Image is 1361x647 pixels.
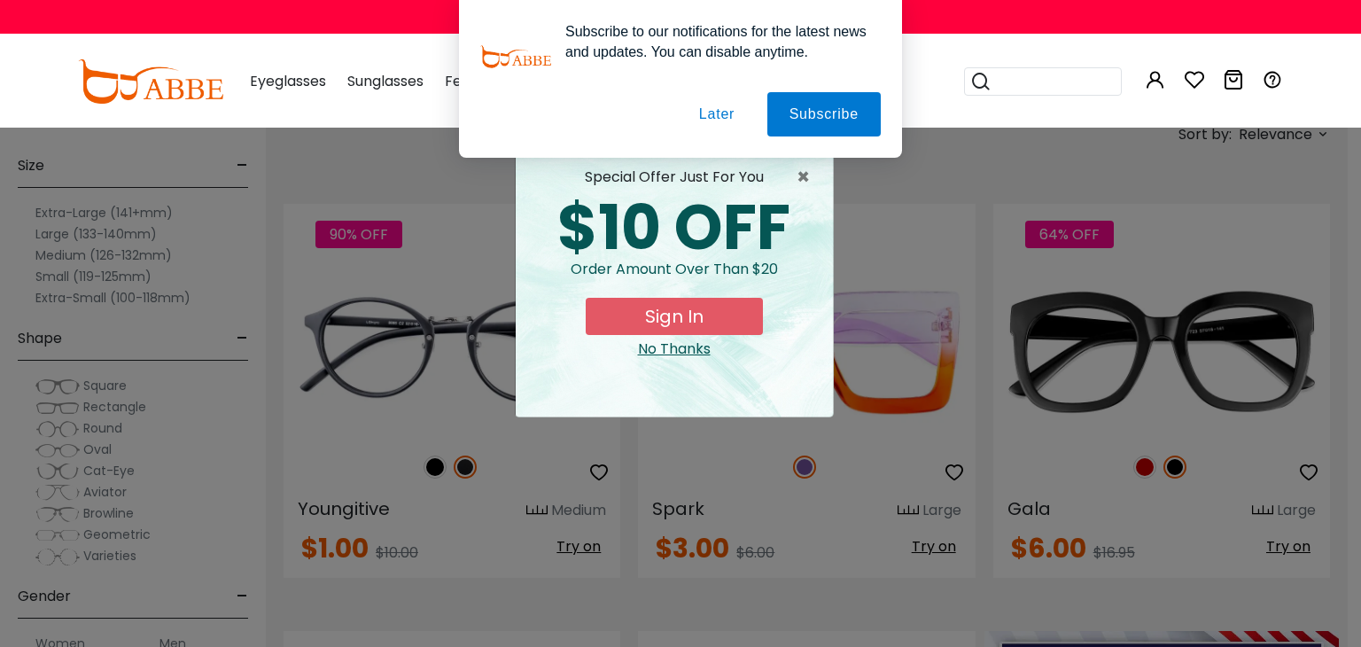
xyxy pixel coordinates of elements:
[480,21,551,92] img: notification icon
[551,21,881,62] div: Subscribe to our notifications for the latest news and updates. You can disable anytime.
[797,167,819,188] button: Close
[767,92,881,136] button: Subscribe
[530,167,819,188] div: special offer just for you
[530,197,819,259] div: $10 OFF
[586,298,763,335] button: Sign In
[797,167,819,188] span: ×
[530,339,819,360] div: Close
[677,92,757,136] button: Later
[530,259,819,298] div: Order amount over than $20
